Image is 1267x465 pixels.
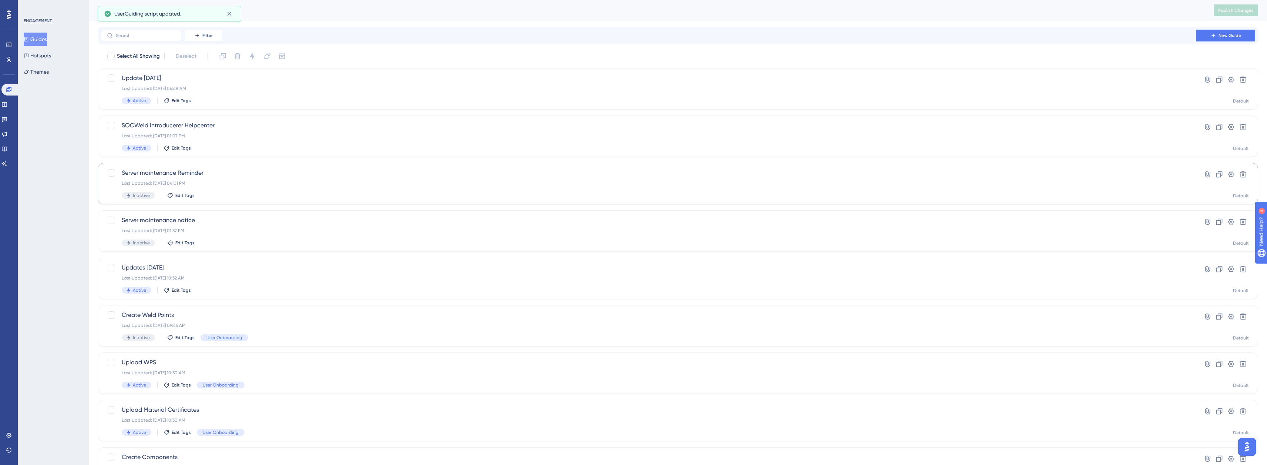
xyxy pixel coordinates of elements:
div: ENGAGEMENT [24,18,52,24]
span: User Onboarding [206,335,242,341]
span: Active [133,145,146,151]
button: Edit Tags [164,98,191,104]
div: Default [1233,145,1249,151]
button: Guides [24,33,47,46]
span: Server maintenance notice [122,216,1175,225]
span: Select All Showing [117,52,160,61]
span: New Guide [1219,33,1241,39]
span: Edit Tags [175,240,195,246]
div: Guides [98,5,1195,16]
div: Last Updated: [DATE] 09:46 AM [122,322,1175,328]
button: Edit Tags [164,382,191,388]
span: Inactive [133,335,150,341]
button: Filter [185,30,222,41]
span: Create Weld Points [122,311,1175,320]
div: Default [1233,240,1249,246]
span: Upload WPS [122,358,1175,367]
iframe: UserGuiding AI Assistant Launcher [1236,436,1258,458]
div: Default [1233,193,1249,199]
span: Deselect [176,52,196,61]
span: Edit Tags [172,429,191,435]
span: UserGuiding script updated. [114,9,181,18]
span: Inactive [133,193,150,198]
span: Active [133,382,146,388]
input: Search [116,33,176,38]
span: Updates [DATE] [122,263,1175,272]
div: 4 [51,4,54,10]
span: Edit Tags [175,335,195,341]
span: SOCWeld introducerer Helpcenter [122,121,1175,130]
button: Themes [24,65,49,78]
span: Inactive [133,240,150,246]
span: Active [133,98,146,104]
span: Active [133,287,146,293]
button: Edit Tags [167,193,195,198]
span: Server maintenance Reminder [122,168,1175,177]
div: Last Updated: [DATE] 04:01 PM [122,180,1175,186]
span: Filter [202,33,213,39]
span: Update [DATE] [122,74,1175,83]
div: Default [1233,335,1249,341]
button: Hotspots [24,49,51,62]
span: Create Components [122,453,1175,462]
div: Last Updated: [DATE] 10:30 AM [122,370,1175,376]
div: Default [1233,98,1249,104]
span: Edit Tags [172,145,191,151]
span: Upload Material Certificates [122,405,1175,414]
span: User Onboarding [203,429,239,435]
div: Last Updated: [DATE] 10:30 AM [122,417,1175,423]
div: Default [1233,382,1249,388]
button: Publish Changes [1214,4,1258,16]
div: Last Updated: [DATE] 01:07 PM [122,133,1175,139]
button: Edit Tags [164,145,191,151]
button: Edit Tags [167,240,195,246]
span: User Onboarding [203,382,239,388]
button: Edit Tags [164,429,191,435]
div: Last Updated: [DATE] 06:48 AM [122,86,1175,91]
button: Edit Tags [167,335,195,341]
span: Edit Tags [172,98,191,104]
span: Need Help? [17,2,46,11]
span: Edit Tags [172,382,191,388]
button: Edit Tags [164,287,191,293]
button: New Guide [1196,30,1255,41]
div: Last Updated: [DATE] 01:37 PM [122,228,1175,234]
div: Default [1233,430,1249,436]
span: Active [133,429,146,435]
span: Publish Changes [1218,7,1254,13]
span: Edit Tags [175,193,195,198]
span: Edit Tags [172,287,191,293]
div: Default [1233,288,1249,294]
button: Deselect [169,50,203,63]
div: Last Updated: [DATE] 10:32 AM [122,275,1175,281]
